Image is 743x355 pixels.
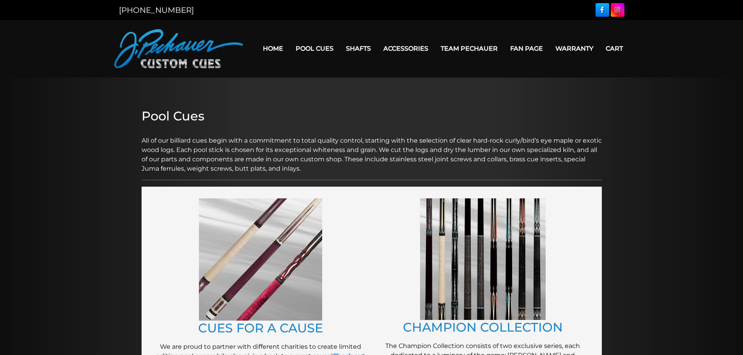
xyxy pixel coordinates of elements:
[289,39,340,58] a: Pool Cues
[119,5,194,15] a: [PHONE_NUMBER]
[142,109,602,124] h2: Pool Cues
[549,39,599,58] a: Warranty
[257,39,289,58] a: Home
[434,39,504,58] a: Team Pechauer
[142,127,602,173] p: All of our billiard cues begin with a commitment to total quality control, starting with the sele...
[599,39,629,58] a: Cart
[114,29,243,68] img: Pechauer Custom Cues
[340,39,377,58] a: Shafts
[403,320,563,335] a: CHAMPION COLLECTION
[377,39,434,58] a: Accessories
[504,39,549,58] a: Fan Page
[198,320,323,336] a: CUES FOR A CAUSE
